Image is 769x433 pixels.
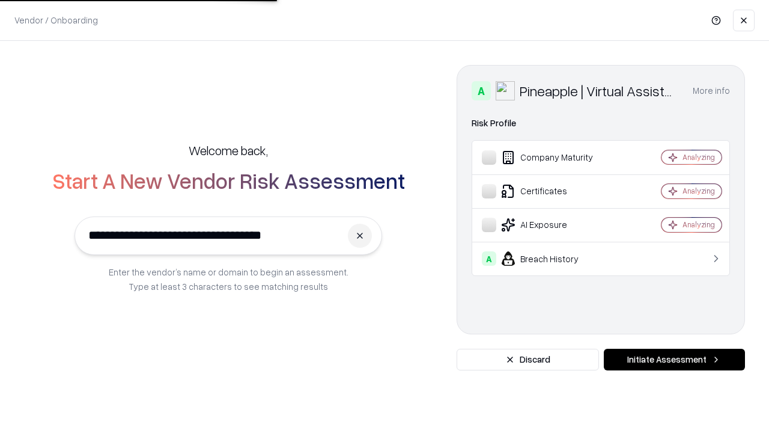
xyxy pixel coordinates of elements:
[682,152,715,162] div: Analyzing
[109,265,348,293] p: Enter the vendor’s name or domain to begin an assessment. Type at least 3 characters to see match...
[189,142,268,159] h5: Welcome back,
[482,218,625,232] div: AI Exposure
[472,116,730,131] div: Risk Profile
[472,81,491,100] div: A
[482,184,625,198] div: Certificates
[604,349,745,370] button: Initiate Assessment
[52,168,405,192] h2: Start A New Vendor Risk Assessment
[14,14,98,26] p: Vendor / Onboarding
[482,150,625,165] div: Company Maturity
[457,349,599,370] button: Discard
[520,81,678,100] div: Pineapple | Virtual Assistant Agency
[682,186,715,196] div: Analyzing
[693,80,730,102] button: More info
[682,220,715,230] div: Analyzing
[496,81,515,100] img: Pineapple | Virtual Assistant Agency
[482,251,496,266] div: A
[482,251,625,266] div: Breach History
